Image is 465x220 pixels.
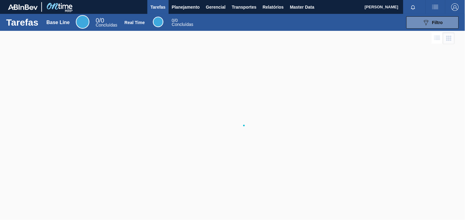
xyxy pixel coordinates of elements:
h1: Tarefas [6,19,39,26]
img: userActions [432,3,439,11]
div: Base Line [96,18,117,27]
span: Relatórios [263,3,284,11]
span: Gerencial [206,3,226,11]
span: / 0 [172,18,178,23]
span: Transportes [232,3,257,11]
div: Real Time [172,19,193,27]
span: / 0 [96,17,104,24]
span: Planejamento [172,3,200,11]
span: Concluídas [96,23,117,27]
button: Notificações [403,3,423,11]
div: Real Time [153,17,163,27]
div: Base Line [47,20,70,25]
span: Filtro [432,20,443,25]
img: Logout [451,3,459,11]
span: Master Data [290,3,314,11]
div: Real Time [125,20,145,25]
button: Filtro [406,16,459,29]
img: TNhmsLtSVTkK8tSr43FrP2fwEKptu5GPRR3wAAAABJRU5ErkJggg== [8,4,38,10]
span: Concluídas [172,22,193,27]
span: Tarefas [150,3,166,11]
span: 0 [96,17,99,24]
span: 0 [172,18,174,23]
div: Base Line [76,15,89,29]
